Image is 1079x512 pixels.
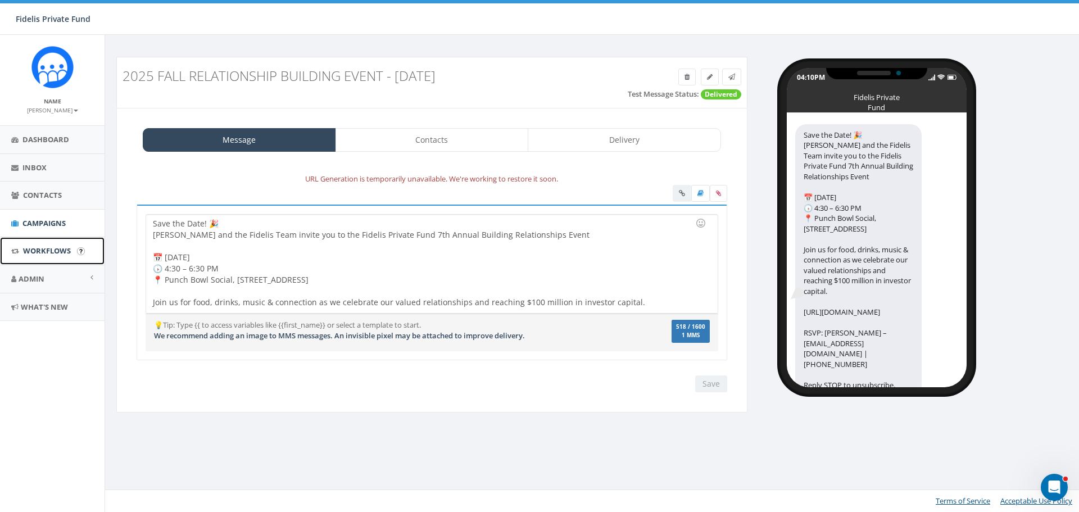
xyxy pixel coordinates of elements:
[31,46,74,88] img: Rally_Corp_Icon.png
[701,89,741,99] span: Delivered
[528,128,721,152] a: Delivery
[44,97,61,105] small: Name
[123,69,582,83] h3: 2025 Fall Relationship Building Event - [DATE]
[691,185,710,202] label: Insert Template Text
[707,72,713,81] span: Edit Campaign
[1041,474,1068,501] iframe: Intercom live chat
[128,173,736,185] div: URL Generation is temporarily unavailable. We're working to restore it soon.
[21,302,68,312] span: What's New
[19,274,44,284] span: Admin
[146,215,717,313] div: Save the Date! 🎉 [PERSON_NAME] and the Fidelis Team invite you to the Fidelis Private Fund 7th An...
[336,128,529,152] a: Contacts
[22,162,47,173] span: Inbox
[22,134,69,144] span: Dashboard
[27,106,78,114] small: [PERSON_NAME]
[676,323,705,330] span: 518 / 1600
[1000,496,1072,506] a: Acceptable Use Policy
[728,72,735,81] span: Send Test Message
[77,247,85,255] input: Submit
[154,330,525,341] span: We recommend adding an image to MMS messages. An invisible pixel may be attached to improve deliv...
[23,190,62,200] span: Contacts
[710,185,727,202] span: Attach your media
[684,72,690,81] span: Delete Campaign
[146,320,623,341] div: 💡Tip: Type {{ to access variables like {{first_name}} or select a template to start.
[16,13,90,24] span: Fidelis Private Fund
[628,89,699,99] label: Test Message Status:
[795,124,922,396] div: Save the Date! 🎉 [PERSON_NAME] and the Fidelis Team invite you to the Fidelis Private Fund 7th An...
[676,333,705,338] span: 1 MMS
[797,73,825,82] div: 04:10PM
[27,105,78,115] a: [PERSON_NAME]
[936,496,990,506] a: Terms of Service
[22,218,66,228] span: Campaigns
[849,92,905,98] div: Fidelis Private Fund
[143,128,336,152] a: Message
[23,246,71,256] span: Workflows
